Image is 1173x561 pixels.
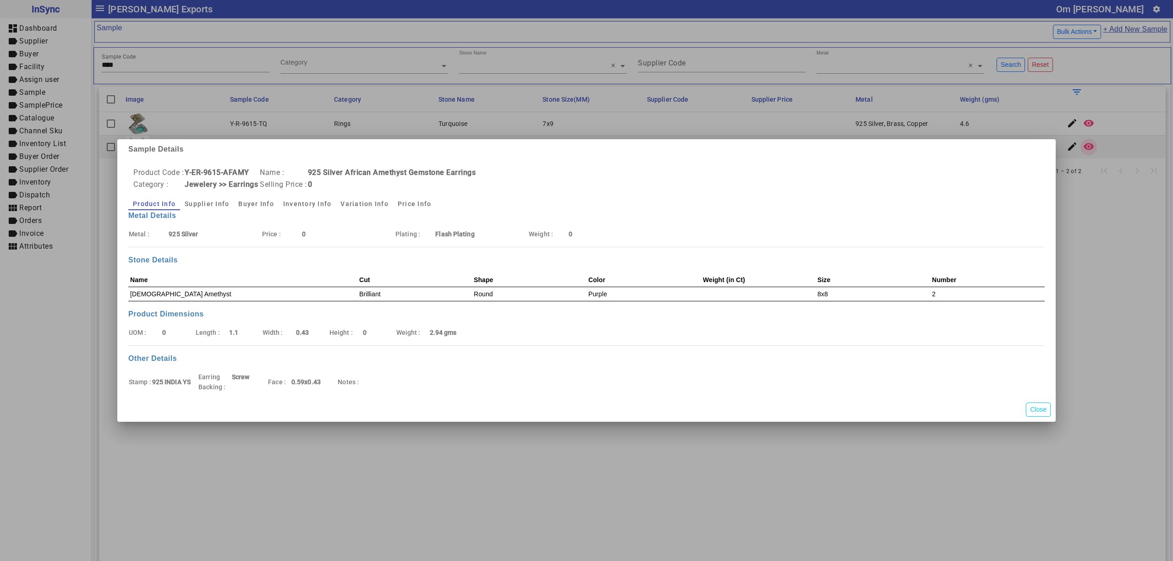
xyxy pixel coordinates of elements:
span: Buyer Info [238,201,274,207]
td: Width : [262,327,296,338]
th: Cut [357,273,472,287]
b: 0.43 [296,329,309,336]
b: Sample Details [128,145,184,153]
td: Selling Price : [259,179,307,191]
td: [DEMOGRAPHIC_DATA] Amethyst [128,287,357,301]
td: UOM : [128,327,162,338]
th: Color [586,273,701,287]
span: Variation Info [340,201,389,207]
b: 0 [363,329,367,336]
td: Metal : [128,229,168,240]
td: Round [472,287,586,301]
td: Plating : [395,229,435,240]
th: Size [816,273,930,287]
b: Stone Details [128,256,178,264]
b: Screw [232,373,250,381]
td: Length : [195,327,229,338]
td: Weight : [528,229,568,240]
b: 0 [162,329,166,336]
b: Product Dimensions [128,310,204,318]
b: 925 Silver African Amethyst Gemstone Earrings [308,168,476,177]
button: Close [1026,403,1051,417]
b: 0 [308,180,312,189]
td: Notes : [337,371,361,392]
td: Weight : [396,327,429,338]
b: 0 [569,230,572,238]
span: Product Info [133,201,175,207]
b: 1.1 [229,329,238,336]
b: 2.94 gms [430,329,457,336]
b: 925 Silver [169,230,198,238]
th: Number [930,273,1045,287]
b: Metal Details [128,212,176,219]
td: Name : [259,167,307,179]
td: Price : [262,229,301,240]
td: 2 [930,287,1045,301]
td: 8x8 [816,287,930,301]
b: Y-ER-9615-AFAMY [185,168,249,177]
td: Height : [329,327,362,338]
span: Inventory Info [283,201,332,207]
th: Shape [472,273,586,287]
b: Flash Plating [435,230,474,238]
th: Name [128,273,357,287]
td: Product Code : [133,167,184,179]
td: Category : [133,179,184,191]
td: Earring Backing : [198,371,231,392]
span: Price Info [398,201,432,207]
b: 925 INDIA YS [152,378,191,386]
td: Brilliant [357,287,472,301]
b: Jewelery >> Earrings [185,180,258,189]
td: Face : [268,371,291,392]
b: 0 [302,230,306,238]
span: Supplier Info [185,201,229,207]
td: Purple [586,287,701,301]
b: Other Details [128,354,177,362]
b: 0.59x0.43 [291,378,321,386]
th: Weight (in Ct) [701,273,816,287]
td: Stamp : [128,371,152,392]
